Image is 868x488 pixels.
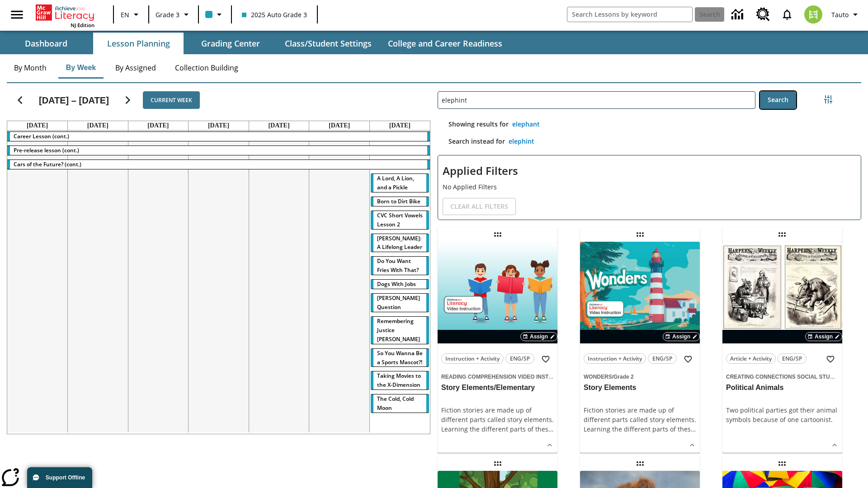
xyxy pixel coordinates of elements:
[688,425,691,433] span: s
[438,242,557,453] div: lesson details
[371,257,429,275] div: Do You Want Fries With That?
[7,132,430,141] div: Career Lesson (cont.)
[633,456,647,471] div: Draggable lesson: Welcome to Pleistocene Park
[371,211,429,229] div: CVC Short Vowels Lesson 2
[25,121,50,130] a: August 18, 2025
[726,2,751,27] a: Data Center
[663,332,700,341] button: Assign Choose Dates
[726,405,839,424] div: Two political parties got their animal symbols because of one cartoonist.
[371,280,429,289] div: Dogs With Jobs
[828,6,864,23] button: Profile/Settings
[491,456,505,471] div: Draggable lesson: Oteos, the Elephant of Surprise
[46,474,85,481] span: Support Offline
[242,10,307,19] span: 2025 Auto Grade 3
[652,354,672,363] span: ENG/SP
[93,33,184,54] button: Lesson Planning
[588,354,642,363] span: Instruction + Activity
[377,317,420,343] span: Remembering Justice O'Connor
[143,91,200,109] button: Current Week
[121,10,129,19] span: EN
[584,383,696,393] h3: Story Elements
[438,119,509,133] p: Showing results for
[778,353,807,364] button: ENG/SP
[39,95,109,106] h2: [DATE] – [DATE]
[584,405,696,434] div: Fiction stories are made up of different parts called story elements. Learning the different part...
[377,211,423,228] span: CVC Short Vowels Lesson 2
[775,3,799,26] a: Notifications
[441,353,504,364] button: Instruction + Activity
[377,257,419,274] span: Do You Want Fries With That?
[7,160,430,169] div: Cars of the Future? (cont.)
[206,121,231,130] a: August 21, 2025
[509,116,543,133] button: elephant
[822,351,839,367] button: Add to Favorites
[819,90,837,108] button: Filters Side menu
[648,353,677,364] button: ENG/SP
[510,354,530,363] span: ENG/SP
[58,57,104,79] button: By Week
[266,121,291,130] a: August 22, 2025
[530,333,548,341] span: Assign
[545,425,548,433] span: s
[828,438,841,452] button: Show Details
[377,197,420,205] span: Born to Dirt Bike
[443,160,856,182] h2: Applied Filters
[168,57,245,79] button: Collection Building
[7,146,430,155] div: Pre-release lesson (cont.)
[775,227,789,242] div: Draggable lesson: Political Animals
[27,467,92,488] button: Support Offline
[584,371,696,381] span: Topic: Wonders/Grade 2
[584,374,612,380] span: Wonders
[612,374,613,380] span: /
[538,351,554,367] button: Add to Favorites
[441,374,573,380] span: Reading Comprehension Video Instruction
[371,294,429,312] div: Joplin's Question
[438,92,755,108] input: Search Lessons By Keyword
[726,383,839,393] h3: Political Animals
[377,294,420,311] span: Joplin's Question
[441,383,554,393] h3: Story Elements/Elementary
[726,371,839,381] span: Topic: Creating Connections Social Studies/US History I
[116,89,139,112] button: Next
[799,3,828,26] button: Select a new avatar
[751,2,775,27] a: Resource Center, Will open in new tab
[722,242,842,453] div: lesson details
[726,374,843,380] span: Creating Connections Social Studies
[441,405,554,434] div: Fiction stories are made up of different parts called story elements. Learning the different part...
[371,197,429,206] div: Born to Dirt Bike
[491,227,505,242] div: Draggable lesson: Story Elements/Elementary
[202,6,228,23] button: Class color is light blue. Change class color
[782,354,802,363] span: ENG/SP
[445,354,500,363] span: Instruction + Activity
[805,332,842,341] button: Assign Choose Dates
[680,351,696,367] button: Add to Favorites
[117,6,146,23] button: Language: EN, Select a language
[377,349,423,366] span: So You Wanna Be a Sports Mascot?!
[327,121,352,130] a: August 23, 2025
[505,353,534,364] button: ENG/SP
[381,33,509,54] button: College and Career Readiness
[152,6,195,23] button: Grade: Grade 3, Select a grade
[815,333,833,341] span: Assign
[548,425,553,433] span: …
[438,136,505,150] p: Search instead for
[443,182,856,192] p: No Applied Filters
[85,121,110,130] a: August 19, 2025
[685,438,699,452] button: Show Details
[1,33,91,54] button: Dashboard
[804,5,822,23] img: avatar image
[760,91,796,109] button: Search
[278,33,379,54] button: Class/Student Settings
[371,174,429,192] div: A Lord, A Lion, and a Pickle
[108,57,163,79] button: By Assigned
[438,155,861,220] div: Applied Filters
[377,372,421,389] span: Taking Movies to the X-Dimension
[691,425,696,433] span: …
[613,374,634,380] span: Grade 2
[36,4,94,22] a: Home
[584,353,646,364] button: Instruction + Activity
[36,3,94,28] div: Home
[633,227,647,242] div: Draggable lesson: Story Elements
[371,371,429,389] div: Taking Movies to the X-Dimension
[775,456,789,471] div: Draggable lesson: Consonant +le Syllables Lesson 3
